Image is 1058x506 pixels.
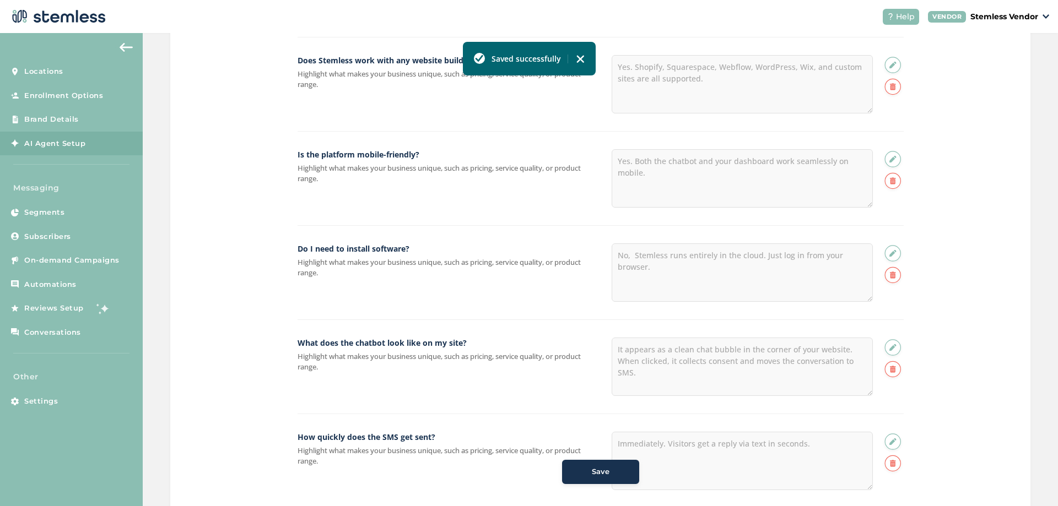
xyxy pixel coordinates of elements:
[592,466,609,477] span: Save
[882,432,904,454] img: icon-circle-pen-0069d295.svg
[576,55,585,63] img: icon-toast-close-54bf22bf.svg
[882,149,904,171] img: icon-circle-pen-0069d295.svg
[882,454,904,476] img: icon-circle-remove-5fff29a6.svg
[298,55,475,66] label: Does Stemless work with any website builder?
[882,338,904,360] img: icon-circle-pen-0069d295.svg
[1003,453,1058,506] iframe: Chat Widget
[298,432,435,442] label: How quickly does the SMS get sent?
[492,53,561,64] label: Saved successfully
[298,257,590,279] label: Highlight what makes your business unique, such as pricing, service quality, or product range.
[298,351,590,373] label: Highlight what makes your business unique, such as pricing, service quality, or product range.
[882,243,904,265] img: icon-circle-pen-0069d295.svg
[92,297,114,319] img: glitter-stars-b7820f95.gif
[882,77,904,99] img: icon-circle-remove-5fff29a6.svg
[882,360,904,382] img: icon-circle-remove-5fff29a6.svg
[882,265,904,287] img: icon-circle-remove-5fff29a6.svg
[1043,14,1049,19] img: icon_down-arrow-small-66adaf34.svg
[24,207,64,218] span: Segments
[896,11,915,23] span: Help
[298,243,409,254] label: Do I need to install software?
[24,327,81,338] span: Conversations
[298,338,467,348] label: What does the chatbot look like on my site?
[298,445,590,467] label: Highlight what makes your business unique, such as pricing, service quality, or product range.
[9,6,106,28] img: logo-dark-0685b13c.svg
[928,11,966,23] div: VENDOR
[24,114,79,125] span: Brand Details
[24,90,103,101] span: Enrollment Options
[24,138,85,149] span: AI Agent Setup
[24,66,63,77] span: Locations
[562,460,639,484] button: Save
[24,279,77,290] span: Automations
[882,171,904,193] img: icon-circle-remove-5fff29a6.svg
[882,55,904,77] img: icon-circle-pen-0069d295.svg
[970,11,1038,23] p: Stemless Vendor
[120,43,133,52] img: icon-arrow-back-accent-c549486e.svg
[298,163,590,184] label: Highlight what makes your business unique, such as pricing, service quality, or product range.
[298,149,419,160] label: Is the platform mobile-friendly?
[298,69,590,90] label: Highlight what makes your business unique, such as pricing, service quality, or product range.
[887,13,894,20] img: icon-help-white-03924b79.svg
[474,53,485,64] img: icon-toast-success-78f41570.svg
[24,255,120,266] span: On-demand Campaigns
[24,231,71,242] span: Subscribers
[24,303,84,314] span: Reviews Setup
[24,396,58,407] span: Settings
